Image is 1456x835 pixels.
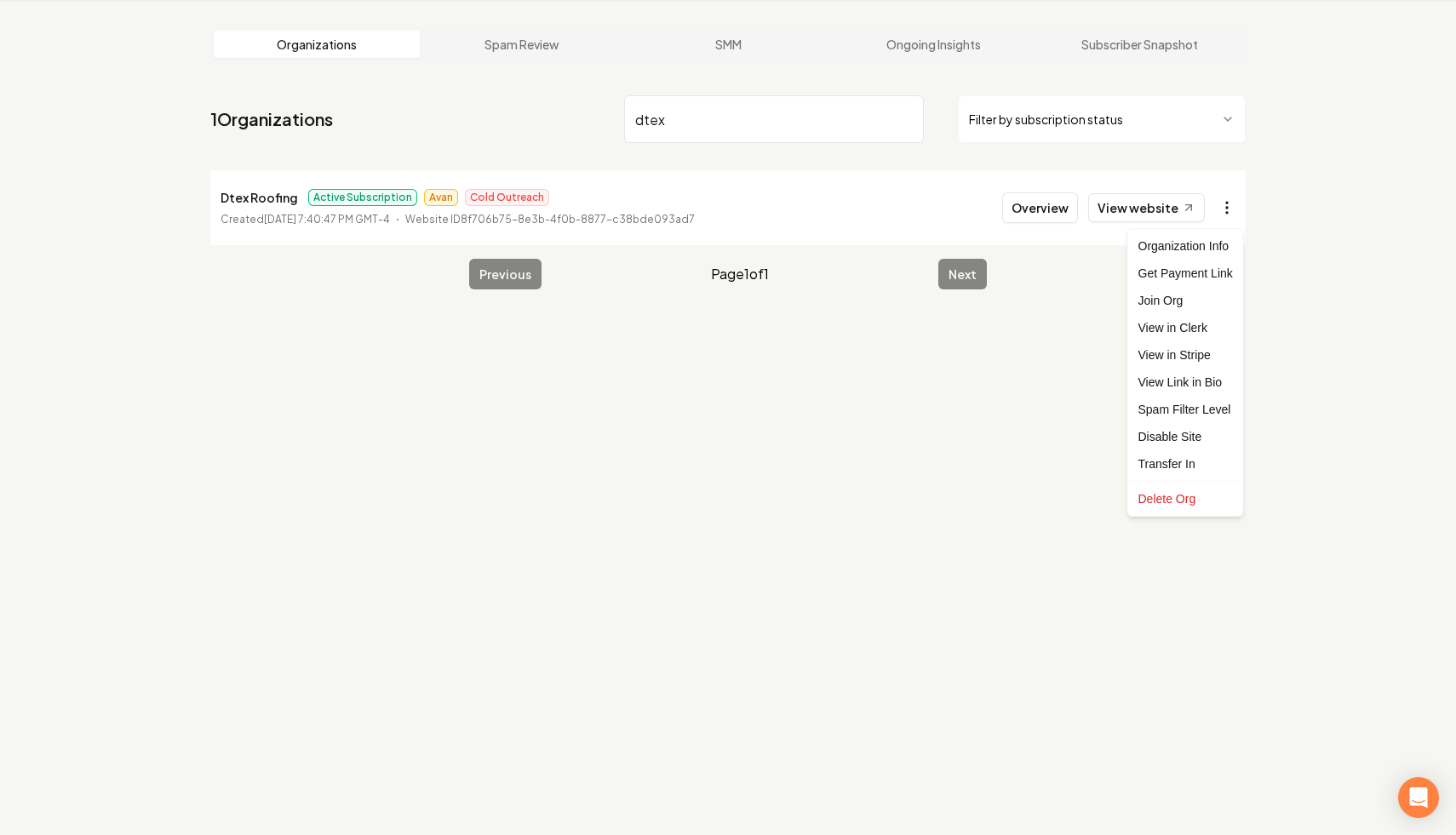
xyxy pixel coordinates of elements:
div: Get Payment Link [1132,260,1240,287]
div: Delete Org [1132,485,1240,512]
a: View in Clerk [1132,314,1240,341]
div: Spam Filter Level [1132,396,1240,423]
div: Disable Site [1132,423,1240,450]
div: Transfer In [1132,450,1240,478]
a: View Link in Bio [1132,369,1240,396]
div: Organization Info [1132,232,1240,260]
div: Join Org [1132,287,1240,314]
a: View in Stripe [1132,341,1240,369]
